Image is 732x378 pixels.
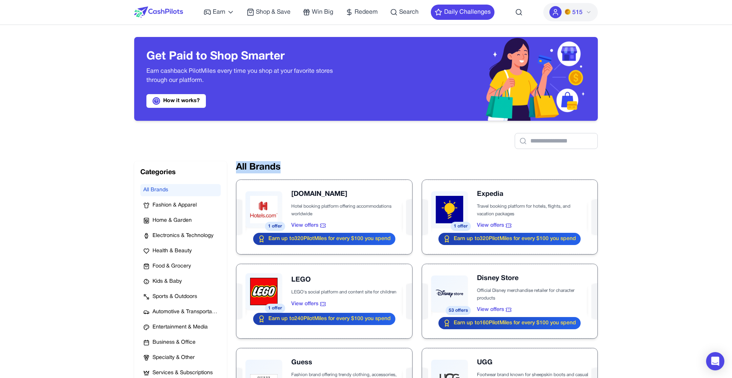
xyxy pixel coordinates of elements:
img: CashPilots Logo [134,6,183,18]
div: Open Intercom Messenger [706,352,724,370]
span: Shop & Save [256,8,291,17]
span: Electronics & Technology [152,232,213,240]
button: Entertainment & Media [140,321,221,333]
button: Home & Garden [140,215,221,227]
span: 515 [572,8,583,17]
p: Earn cashback PilotMiles every time you shop at your favorite stores through our platform. [146,67,354,85]
span: Entertainment & Media [152,324,208,331]
span: Win Big [312,8,333,17]
button: Electronics & Technology [140,230,221,242]
button: Business & Office [140,336,221,349]
span: Specialty & Other [152,354,195,362]
span: Health & Beauty [152,247,192,255]
span: Services & Subscriptions [152,369,213,377]
span: Sports & Outdoors [152,293,197,301]
a: Search [390,8,419,17]
h2: All Brands [236,161,598,173]
h3: Get Paid to Shop Smarter [146,50,354,64]
a: Redeem [345,8,378,17]
span: Business & Office [152,339,196,346]
button: Automotive & Transportation [140,306,221,318]
button: Kids & Baby [140,275,221,288]
button: All Brands [140,184,221,196]
span: Home & Garden [152,217,192,224]
button: Sports & Outdoors [140,291,221,303]
a: Shop & Save [247,8,291,17]
img: Header decoration [366,37,598,121]
a: Win Big [303,8,333,17]
span: Search [399,8,419,17]
span: Earn [213,8,225,17]
img: PMs [565,9,571,15]
button: Daily Challenges [431,5,494,20]
button: Health & Beauty [140,245,221,257]
span: Fashion & Apparel [152,202,197,209]
span: Redeem [355,8,378,17]
button: PMs515 [543,3,598,21]
a: How it works? [146,94,206,108]
span: Automotive & Transportation [152,308,218,316]
span: Kids & Baby [152,278,182,285]
a: Earn [204,8,234,17]
h2: Categories [140,167,221,178]
button: Specialty & Other [140,352,221,364]
button: Fashion & Apparel [140,199,221,211]
button: Food & Grocery [140,260,221,272]
span: Food & Grocery [152,263,191,270]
